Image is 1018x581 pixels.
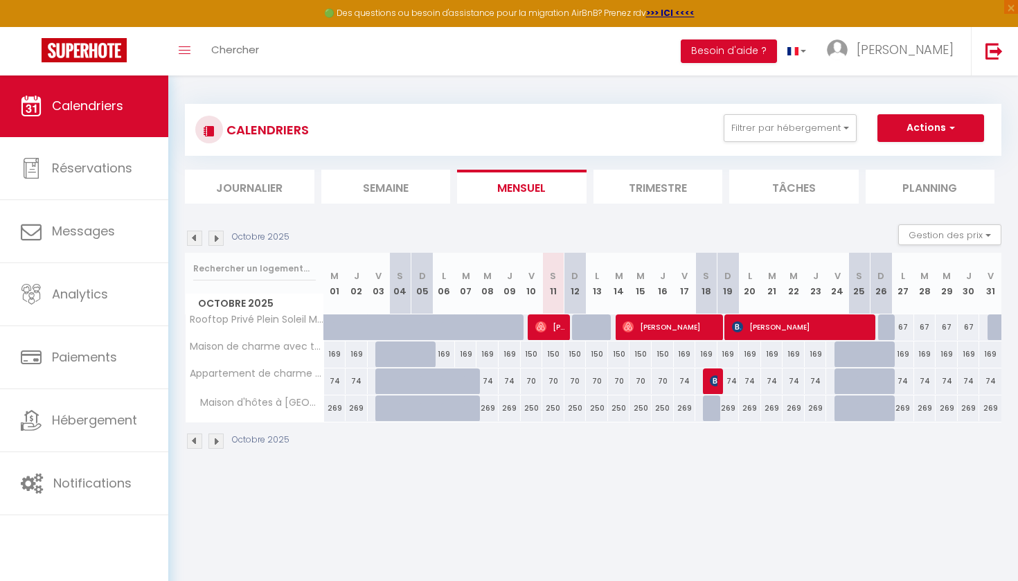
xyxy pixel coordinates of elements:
[499,395,521,421] div: 269
[629,253,652,314] th: 15
[330,269,339,283] abbr: M
[877,114,984,142] button: Actions
[856,269,862,283] abbr: S
[476,395,499,421] div: 269
[958,253,980,314] th: 30
[783,253,805,314] th: 22
[979,395,1001,421] div: 269
[455,341,477,367] div: 169
[211,42,259,57] span: Chercher
[629,368,652,394] div: 70
[674,253,696,314] th: 17
[476,253,499,314] th: 08
[419,269,426,283] abbr: D
[52,159,132,177] span: Réservations
[346,253,368,314] th: 02
[958,314,980,340] div: 67
[586,395,608,421] div: 250
[564,253,587,314] th: 12
[593,170,723,204] li: Trimestre
[892,368,914,394] div: 74
[936,341,958,367] div: 169
[629,341,652,367] div: 150
[695,253,717,314] th: 18
[483,269,492,283] abbr: M
[901,269,905,283] abbr: L
[813,269,819,283] abbr: J
[550,269,556,283] abbr: S
[914,395,936,421] div: 269
[717,341,740,367] div: 169
[389,253,411,314] th: 04
[521,341,543,367] div: 150
[52,97,123,114] span: Calendriers
[914,253,936,314] th: 28
[586,368,608,394] div: 70
[936,253,958,314] th: 29
[346,368,368,394] div: 74
[783,341,805,367] div: 169
[848,253,870,314] th: 25
[53,474,132,492] span: Notifications
[442,269,446,283] abbr: L
[608,253,630,314] th: 14
[368,253,390,314] th: 03
[346,341,368,367] div: 169
[920,269,929,283] abbr: M
[761,368,783,394] div: 74
[321,170,451,204] li: Semaine
[805,395,827,421] div: 269
[411,253,434,314] th: 05
[535,314,565,340] span: [PERSON_NAME]
[499,253,521,314] th: 09
[958,368,980,394] div: 74
[674,341,696,367] div: 169
[188,395,326,411] span: Maison d'hôtes à [GEOGRAPHIC_DATA]
[936,368,958,394] div: 74
[761,341,783,367] div: 169
[717,395,740,421] div: 269
[739,341,761,367] div: 169
[499,368,521,394] div: 74
[958,395,980,421] div: 269
[985,42,1003,60] img: logout
[232,433,289,447] p: Octobre 2025
[586,341,608,367] div: 150
[521,368,543,394] div: 70
[892,341,914,367] div: 169
[232,231,289,244] p: Octobre 2025
[724,114,857,142] button: Filtrer par hébergement
[729,170,859,204] li: Tâches
[433,341,455,367] div: 169
[623,314,719,340] span: [PERSON_NAME]
[188,368,326,379] span: Appartement de charme à [PERSON_NAME]
[761,253,783,314] th: 21
[354,269,359,283] abbr: J
[608,341,630,367] div: 150
[652,341,674,367] div: 150
[979,341,1001,367] div: 169
[397,269,403,283] abbr: S
[783,368,805,394] div: 74
[52,411,137,429] span: Hébergement
[674,395,696,421] div: 269
[789,269,798,283] abbr: M
[979,368,1001,394] div: 74
[914,368,936,394] div: 74
[499,341,521,367] div: 169
[636,269,645,283] abbr: M
[457,170,587,204] li: Mensuel
[703,269,709,283] abbr: S
[768,269,776,283] abbr: M
[826,253,848,314] th: 24
[201,27,269,75] a: Chercher
[52,222,115,240] span: Messages
[892,314,914,340] div: 67
[805,341,827,367] div: 169
[966,269,972,283] abbr: J
[739,368,761,394] div: 74
[542,368,564,394] div: 70
[834,269,841,283] abbr: V
[324,341,346,367] div: 169
[732,314,873,340] span: [PERSON_NAME]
